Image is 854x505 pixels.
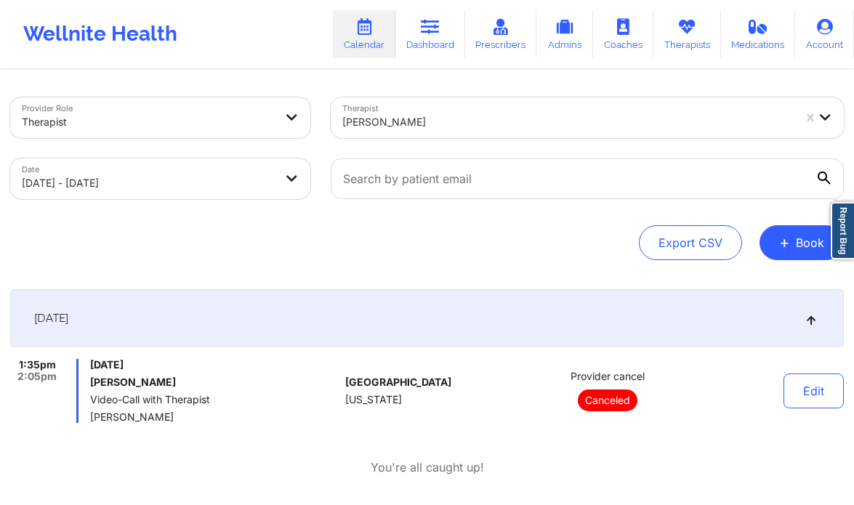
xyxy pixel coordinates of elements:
div: Therapist [22,106,274,138]
button: Export CSV [639,225,742,260]
div: [PERSON_NAME] [342,106,794,138]
h6: [PERSON_NAME] [90,376,339,388]
span: 1:35pm [19,359,56,371]
span: [DATE] [90,359,339,371]
div: [DATE] - [DATE] [22,167,274,199]
p: Canceled [578,389,637,411]
span: [US_STATE] [345,394,402,405]
a: Therapists [653,10,721,58]
span: [PERSON_NAME] [90,411,339,423]
a: Prescribers [465,10,537,58]
span: + [779,238,790,246]
span: [DATE] [34,311,68,326]
a: Admins [536,10,593,58]
p: You're all caught up! [371,459,484,476]
span: 2:05pm [17,371,57,382]
span: Provider cancel [571,371,645,382]
a: Coaches [593,10,653,58]
a: Calendar [333,10,395,58]
span: Video-Call with Therapist [90,394,339,405]
button: +Book [760,225,844,260]
a: Medications [721,10,796,58]
a: Account [795,10,854,58]
button: Edit [783,373,844,408]
a: Dashboard [395,10,465,58]
input: Search by patient email [331,158,844,199]
a: Report Bug [831,202,854,259]
span: [GEOGRAPHIC_DATA] [345,376,451,388]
